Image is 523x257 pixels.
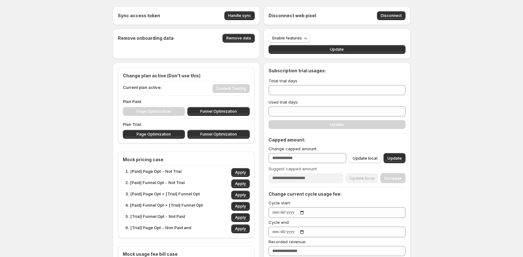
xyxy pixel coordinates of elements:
span: Change capped amount [269,146,316,151]
p: 2. [Paid] Funnel Opt - Not Trial [125,179,185,188]
button: Apply [231,168,250,177]
button: Apply [231,202,250,211]
p: 4. [Paid] Funnel Opt + [Trial] Funnel Opt [125,202,203,211]
span: Update local [353,155,377,161]
span: Apply [235,226,246,231]
span: Apply [235,181,246,186]
h4: Disconnect web pixel [269,13,316,19]
h4: Remove onboarding data [118,35,174,41]
span: Handle sync [228,13,251,18]
span: Apply [235,170,246,175]
button: Apply [231,224,250,233]
span: Update [387,155,402,161]
button: Apply [231,191,250,199]
button: Handle sync [224,11,255,20]
span: Enable features [272,36,302,41]
button: Enable features [269,34,311,43]
h4: Change current cycle usage fee: [269,191,405,197]
span: Recorded revenue: [269,239,306,244]
span: Page Optimization [137,132,171,137]
p: 1. [Paid] Page Opt - Not Trial [125,168,181,177]
span: Apply [235,204,246,209]
p: 3. [Paid] Page Opt + [Trial] Funnel Opt [125,191,200,199]
button: Remove data [222,34,255,43]
button: Disconnect [377,11,405,20]
span: Used trial days [269,100,298,105]
span: Update [330,47,344,52]
span: Funnel Optimization [200,132,237,137]
button: Funnel Optimization [187,130,250,139]
p: Current plan active: [123,84,162,93]
p: Plan Trial: [123,121,250,127]
span: Cycle end: [269,220,290,225]
p: 6. [Trial] Page Opt - Non Paid and [125,224,191,233]
button: Apply [231,179,250,188]
span: Suggest capped amount [269,166,317,171]
button: Update local [349,153,381,163]
span: Apply [235,215,246,220]
span: Remove data [226,36,251,41]
h4: Capped amount: [269,137,405,143]
span: Disconnect [381,13,402,18]
h4: Sync access token [118,13,160,19]
button: Apply [231,213,250,222]
span: Total trial days [269,78,297,83]
span: Funnel Optimization [200,109,237,114]
h4: Change plan active (Don't use this) [123,73,250,79]
p: Plan Paid: [123,98,250,105]
h4: Subscription trial usages: [269,68,326,74]
p: 5. [Trial] Funnel Opt - Not Paid [125,213,185,222]
button: Funnel Optimization [187,107,250,116]
span: Apply [235,193,246,198]
span: Cycle start: [269,200,291,205]
button: Page Optimization [123,130,185,139]
h4: Mock pricing case [123,157,250,163]
button: Update [269,45,405,54]
button: Update [384,153,405,163]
